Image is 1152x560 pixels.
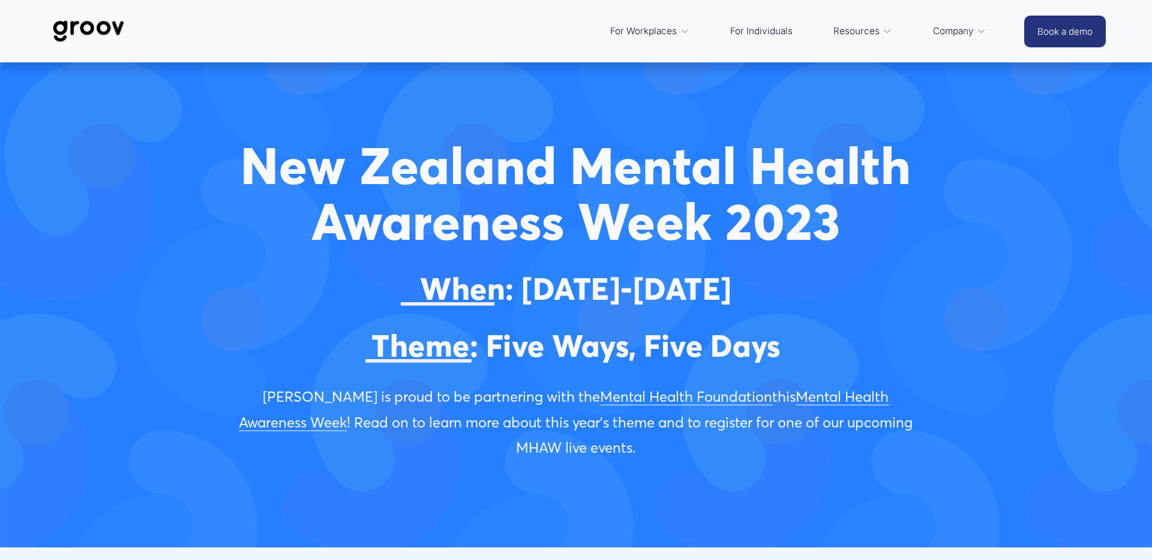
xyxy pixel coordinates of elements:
span: Resources [833,23,880,40]
span: : [DATE]-[DATE] [505,270,732,308]
strong: New Zealand Mental Health Awareness Week 2023 [241,134,924,253]
span: ! Read on to learn more about this year’s theme and to register for one of our upcoming MHAW live... [347,414,916,457]
span: When [420,270,505,308]
a: folder dropdown [827,17,898,46]
a: For Individuals [724,17,799,46]
img: Groov | Workplace Science Platform | Unlock Performance | Drive Results [46,11,131,51]
span: Theme [371,327,470,365]
a: folder dropdown [927,17,992,46]
span: Company [933,23,974,40]
span: [PERSON_NAME] is proud to be partnering with the [263,388,600,405]
span: this [772,388,796,405]
span: For Workplaces [610,23,677,40]
span: : Five Ways, Five Days [470,327,781,365]
a: Mental Health Awareness Week [239,388,889,431]
a: folder dropdown [604,17,695,46]
a: Book a demo [1024,16,1106,47]
a: Mental Health Foundation [600,388,772,405]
